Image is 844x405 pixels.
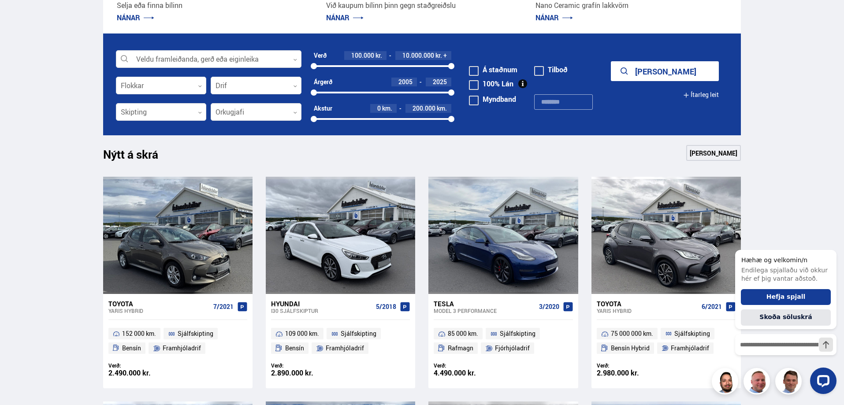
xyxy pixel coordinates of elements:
[591,294,741,388] a: Toyota Yaris HYBRID 6/2021 75 000 000 km. Sjálfskipting Bensín Hybrid Framhjóladrif Verð: 2.980.0...
[271,362,341,369] div: Verð:
[469,66,517,73] label: Á staðnum
[314,105,332,112] div: Akstur
[448,343,473,353] span: Rafmagn
[702,303,722,310] span: 6/2021
[434,369,503,377] div: 4.490.000 kr.
[376,303,396,310] span: 5/2018
[117,0,309,11] p: Selja eða finna bílinn
[117,13,154,22] a: NÁNAR
[314,52,327,59] div: Verð
[103,294,253,388] a: Toyota Yaris HYBRID 7/2021 152 000 km. Sjálfskipting Bensín Framhjóladrif Verð: 2.490.000 kr.
[713,369,740,396] img: nhp88E3Fdnt1Opn2.png
[213,303,234,310] span: 7/2021
[500,328,535,339] span: Sjálfskipting
[122,343,141,353] span: Bensín
[351,51,374,59] span: 100.000
[178,328,213,339] span: Sjálfskipting
[443,52,447,59] span: +
[434,300,535,308] div: Tesla
[326,13,364,22] a: NÁNAR
[535,13,573,22] a: NÁNAR
[534,66,568,73] label: Tilboð
[469,96,516,103] label: Myndband
[108,308,210,314] div: Yaris HYBRID
[108,369,178,377] div: 2.490.000 kr.
[108,362,178,369] div: Verð:
[611,343,650,353] span: Bensín Hybrid
[285,328,319,339] span: 109 000 km.
[469,80,513,87] label: 100% Lán
[314,78,332,85] div: Árgerð
[285,343,304,353] span: Bensín
[435,52,442,59] span: kr.
[433,78,447,86] span: 2025
[448,328,478,339] span: 85 000 km.
[377,104,381,112] span: 0
[428,294,578,388] a: Tesla Model 3 PERFORMANCE 3/2020 85 000 km. Sjálfskipting Rafmagn Fjórhjóladrif Verð: 4.490.000 kr.
[382,105,392,112] span: km.
[674,328,710,339] span: Sjálfskipting
[597,300,698,308] div: Toyota
[271,308,372,314] div: i30 SJÁLFSKIPTUR
[437,105,447,112] span: km.
[495,343,530,353] span: Fjórhjóladrif
[539,303,559,310] span: 3/2020
[103,148,174,166] h1: Nýtt á skrá
[398,78,413,86] span: 2005
[671,343,709,353] span: Framhjóladrif
[341,328,376,339] span: Sjálfskipting
[611,328,653,339] span: 75 000 000 km.
[326,0,518,11] p: Við kaupum bílinn þinn gegn staðgreiðslu
[163,343,201,353] span: Framhjóladrif
[122,328,156,339] span: 152 000 km.
[326,343,364,353] span: Framhjóladrif
[108,300,210,308] div: Toyota
[597,362,666,369] div: Verð:
[271,300,372,308] div: Hyundai
[413,104,435,112] span: 200.000
[434,362,503,369] div: Verð:
[611,61,719,81] button: [PERSON_NAME]
[728,234,840,401] iframe: LiveChat chat widget
[376,52,382,59] span: kr.
[686,145,741,161] a: [PERSON_NAME]
[597,369,666,377] div: 2.980.000 kr.
[683,85,719,105] button: Ítarleg leit
[434,308,535,314] div: Model 3 PERFORMANCE
[597,308,698,314] div: Yaris HYBRID
[535,0,727,11] p: Nano Ceramic grafín lakkvörn
[402,51,434,59] span: 10.000.000
[271,369,341,377] div: 2.890.000 kr.
[266,294,415,388] a: Hyundai i30 SJÁLFSKIPTUR 5/2018 109 000 km. Sjálfskipting Bensín Framhjóladrif Verð: 2.890.000 kr.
